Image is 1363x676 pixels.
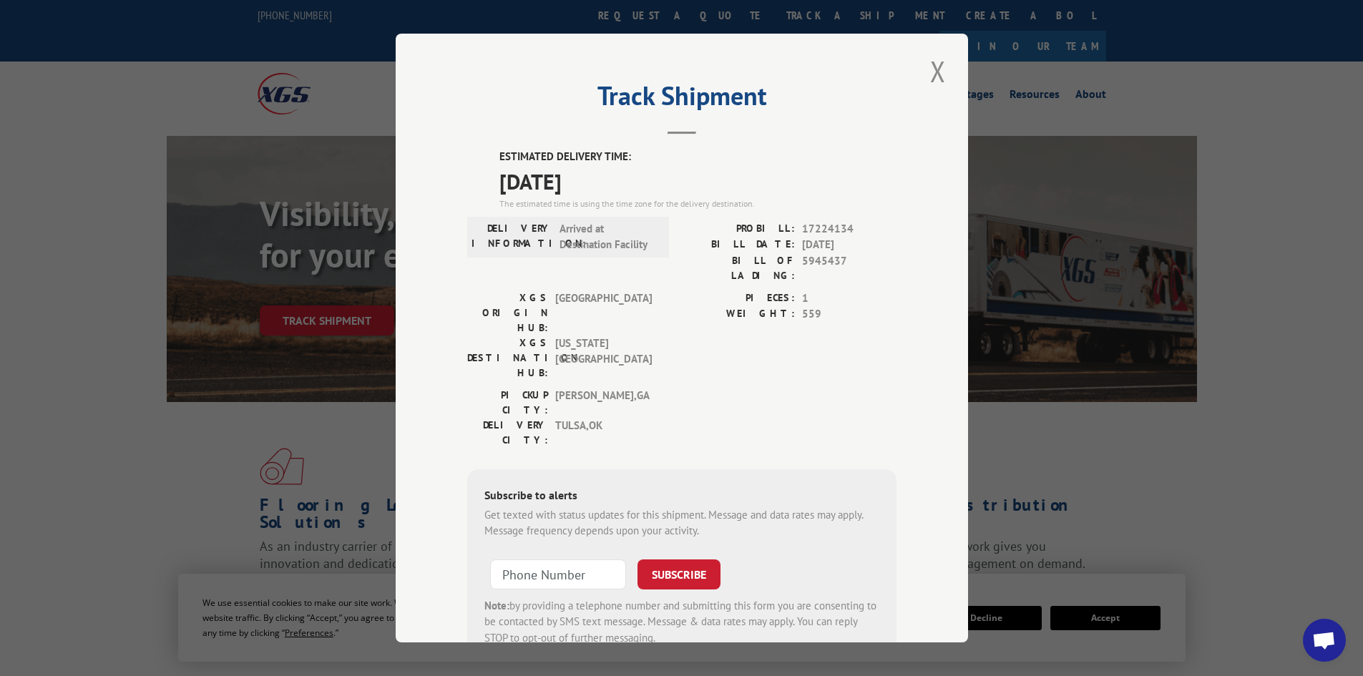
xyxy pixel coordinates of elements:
[802,290,897,307] span: 1
[802,237,897,253] span: [DATE]
[484,507,879,539] div: Get texted with status updates for this shipment. Message and data rates may apply. Message frequ...
[682,237,795,253] label: BILL DATE:
[682,306,795,323] label: WEIGHT:
[682,290,795,307] label: PIECES:
[472,221,552,253] label: DELIVERY INFORMATION:
[637,559,720,589] button: SUBSCRIBE
[499,165,897,197] span: [DATE]
[499,197,897,210] div: The estimated time is using the time zone for the delivery destination.
[467,86,897,113] h2: Track Shipment
[555,290,652,335] span: [GEOGRAPHIC_DATA]
[499,149,897,165] label: ESTIMATED DELIVERY TIME:
[484,486,879,507] div: Subscribe to alerts
[682,253,795,283] label: BILL OF LADING:
[926,52,950,91] button: Close modal
[555,418,652,448] span: TULSA , OK
[484,599,509,612] strong: Note:
[467,388,548,418] label: PICKUP CITY:
[560,221,656,253] span: Arrived at Destination Facility
[555,388,652,418] span: [PERSON_NAME] , GA
[467,418,548,448] label: DELIVERY CITY:
[802,253,897,283] span: 5945437
[802,306,897,323] span: 559
[467,335,548,381] label: XGS DESTINATION HUB:
[1303,619,1346,662] a: Open chat
[490,559,626,589] input: Phone Number
[555,335,652,381] span: [US_STATE][GEOGRAPHIC_DATA]
[802,221,897,237] span: 17224134
[467,290,548,335] label: XGS ORIGIN HUB:
[484,598,879,647] div: by providing a telephone number and submitting this form you are consenting to be contacted by SM...
[682,221,795,237] label: PROBILL:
